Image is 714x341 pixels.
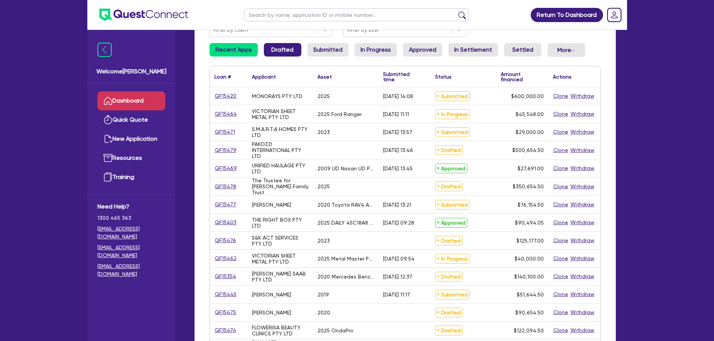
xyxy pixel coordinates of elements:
[252,141,308,159] div: PAKOZZI INTERNATIONAL PTY LTD
[570,182,595,191] button: Withdraw
[317,274,374,280] div: 2020 Mercedes Benz Actros 2643 Tray Truck
[317,292,329,298] div: 2019
[570,110,595,118] button: Withdraw
[214,254,237,263] a: QF15462
[214,92,237,100] a: QF15420
[383,129,412,135] div: [DATE] 13:57
[553,74,572,79] div: Actions
[570,164,595,173] button: Withdraw
[553,128,569,136] button: Clone
[252,217,308,229] div: THE RIGHT BOX PTY LTD
[383,147,413,153] div: [DATE] 13:46
[214,74,231,79] div: Loan #
[553,146,569,155] button: Clone
[553,164,569,173] button: Clone
[570,200,595,209] button: Withdraw
[252,74,276,79] div: Applicant
[317,93,330,99] div: 2025
[252,310,291,316] div: [PERSON_NAME]
[570,146,595,155] button: Withdraw
[435,164,467,173] span: Approved
[252,271,308,283] div: [PERSON_NAME] SAAB PTY LTD
[514,328,544,334] span: $122,094.50
[252,325,308,337] div: FLOWERISA BEAUTY CLINICS PTY LTD
[97,262,165,278] a: [EMAIL_ADDRESS][DOMAIN_NAME]
[514,274,544,280] span: $140,100.00
[252,202,291,208] div: [PERSON_NAME]
[383,202,411,208] div: [DATE] 13:21
[513,183,544,189] span: $350,654.50
[515,256,544,262] span: $40,000.00
[97,214,165,222] span: 1300 465 363
[435,145,463,155] span: Drafted
[210,43,258,57] a: Recent Apps
[103,134,112,143] img: new-application
[448,43,498,57] a: In Settlement
[517,292,544,298] span: $51,644.50
[518,165,544,171] span: $27,691.00
[553,200,569,209] button: Clone
[252,93,302,99] div: MONORAYS PTY LTD
[317,310,330,316] div: 2020
[214,218,237,227] a: QF15403
[435,74,452,79] div: Status
[435,272,463,281] span: Drafted
[570,128,595,136] button: Withdraw
[317,256,374,262] div: 2025 Metal Master PB-70B
[553,254,569,263] button: Clone
[383,292,410,298] div: [DATE] 11:17
[553,92,569,100] button: Clone
[307,43,349,57] a: Submitted
[515,220,544,226] span: $90,494.05
[501,71,544,82] div: Amount financed
[570,254,595,263] button: Withdraw
[103,115,112,124] img: quick-quote
[97,202,165,211] span: Need Help?
[435,236,463,246] span: Drafted
[103,173,112,182] img: training
[553,182,569,191] button: Clone
[244,8,469,21] input: Search by name, application ID or mobile number...
[317,129,330,135] div: 2023
[383,165,413,171] div: [DATE] 13:45
[383,93,413,99] div: [DATE] 14:08
[435,290,470,299] span: Submitted
[570,92,595,100] button: Withdraw
[214,146,237,155] a: QF15479
[97,43,112,57] img: icon-menu-close
[317,111,362,117] div: 2025 Ford Ranger
[435,326,463,335] span: Drafted
[435,127,470,137] span: Submitted
[97,225,165,241] a: [EMAIL_ADDRESS][DOMAIN_NAME]
[383,256,415,262] div: [DATE] 09:54
[214,326,237,335] a: QF15474
[516,111,544,117] span: $45,548.00
[570,326,595,335] button: Withdraw
[96,67,166,76] span: Welcome [PERSON_NAME]
[435,109,470,119] span: In Progress
[403,43,442,57] a: Approved
[97,130,165,149] a: New Application
[518,202,544,208] span: $76,154.50
[435,182,463,191] span: Drafted
[570,218,595,227] button: Withdraw
[383,71,419,82] div: Submitted time
[103,153,112,162] img: resources
[570,236,595,245] button: Withdraw
[553,290,569,299] button: Clone
[383,220,414,226] div: [DATE] 09:28
[252,292,291,298] div: [PERSON_NAME]
[252,108,308,120] div: VICTORIAN SHEET METAL PTY LTD
[214,272,237,281] a: QF15354
[317,220,374,226] div: 2025 DAILY 45C18A8 3.75M DUAL CAB
[516,129,544,135] span: $29,000.00
[99,9,188,21] img: quest-connect-logo-blue
[605,5,624,25] a: Dropdown toggle
[516,238,544,244] span: $125,177.00
[214,200,237,209] a: QF15477
[317,238,330,244] div: 2023
[317,202,374,208] div: 2020 Toyota RAV4 AXAH52R GXL 2WD HYBRID WAGON
[214,164,237,173] a: QF15469
[214,128,235,136] a: QF15471
[214,308,237,317] a: QF15475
